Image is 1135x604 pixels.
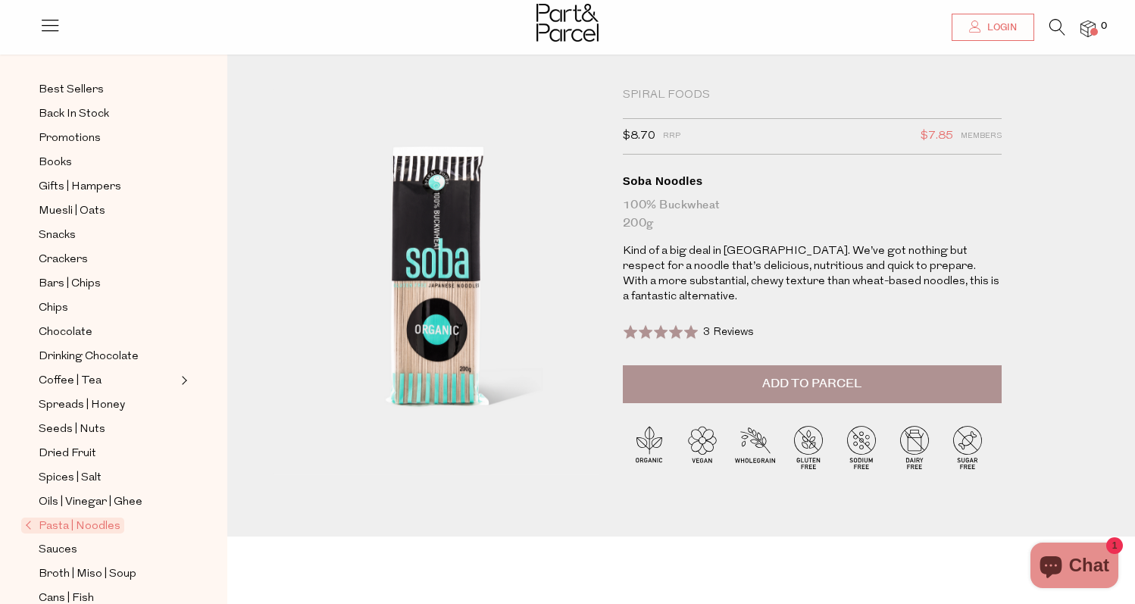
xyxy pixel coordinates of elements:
[39,565,136,584] span: Broth | Miso | Soup
[1026,543,1123,592] inbox-online-store-chat: Shopify online store chat
[273,88,600,474] img: Soba Noodles
[941,421,994,474] img: P_P-ICONS-Live_Bec_V11_Sugar_Free.svg
[177,371,188,390] button: Expand/Collapse Coffee | Tea
[623,365,1002,403] button: Add to Parcel
[39,493,142,512] span: Oils | Vinegar | Ghee
[39,202,105,221] span: Muesli | Oats
[39,251,88,269] span: Crackers
[39,540,177,559] a: Sauces
[729,421,782,474] img: P_P-ICONS-Live_Bec_V11_Wholegrain.svg
[39,226,177,245] a: Snacks
[39,372,102,390] span: Coffee | Tea
[39,227,76,245] span: Snacks
[762,375,861,393] span: Add to Parcel
[39,299,177,318] a: Chips
[39,396,177,415] a: Spreads | Honey
[663,127,680,146] span: RRP
[782,421,835,474] img: P_P-ICONS-Live_Bec_V11_Gluten_Free.svg
[39,178,121,196] span: Gifts | Hampers
[39,274,177,293] a: Bars | Chips
[39,565,177,584] a: Broth | Miso | Soup
[623,127,655,146] span: $8.70
[835,421,888,474] img: P_P-ICONS-Live_Bec_V11_Sodium_Free.svg
[39,129,177,148] a: Promotions
[39,445,96,463] span: Dried Fruit
[21,518,124,534] span: Pasta | Noodles
[39,80,177,99] a: Best Sellers
[39,154,72,172] span: Books
[39,469,102,487] span: Spices | Salt
[39,371,177,390] a: Coffee | Tea
[39,153,177,172] a: Books
[39,348,139,366] span: Drinking Chocolate
[39,493,177,512] a: Oils | Vinegar | Ghee
[39,105,109,124] span: Back In Stock
[703,327,754,338] span: 3 Reviews
[536,4,599,42] img: Part&Parcel
[961,127,1002,146] span: Members
[39,541,77,559] span: Sauces
[39,421,105,439] span: Seeds | Nuts
[39,105,177,124] a: Back In Stock
[39,444,177,463] a: Dried Fruit
[921,127,953,146] span: $7.85
[39,81,104,99] span: Best Sellers
[623,196,1002,233] div: 100% Buckwheat 200g
[39,468,177,487] a: Spices | Salt
[1097,20,1111,33] span: 0
[676,421,729,474] img: P_P-ICONS-Live_Bec_V11_Vegan.svg
[39,347,177,366] a: Drinking Chocolate
[25,517,177,535] a: Pasta | Noodles
[39,275,101,293] span: Bars | Chips
[39,299,68,318] span: Chips
[623,421,676,474] img: P_P-ICONS-Live_Bec_V11_Organic.svg
[39,202,177,221] a: Muesli | Oats
[623,174,1002,189] div: Soba Noodles
[888,421,941,474] img: P_P-ICONS-Live_Bec_V11_Dairy_Free.svg
[623,88,1002,103] div: Spiral Foods
[39,420,177,439] a: Seeds | Nuts
[39,130,101,148] span: Promotions
[623,244,1002,305] p: Kind of a big deal in [GEOGRAPHIC_DATA]. We’ve got nothing but respect for a noodle that’s delici...
[39,324,92,342] span: Chocolate
[983,21,1017,34] span: Login
[39,396,125,415] span: Spreads | Honey
[39,250,177,269] a: Crackers
[1080,20,1096,36] a: 0
[39,177,177,196] a: Gifts | Hampers
[39,323,177,342] a: Chocolate
[952,14,1034,41] a: Login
